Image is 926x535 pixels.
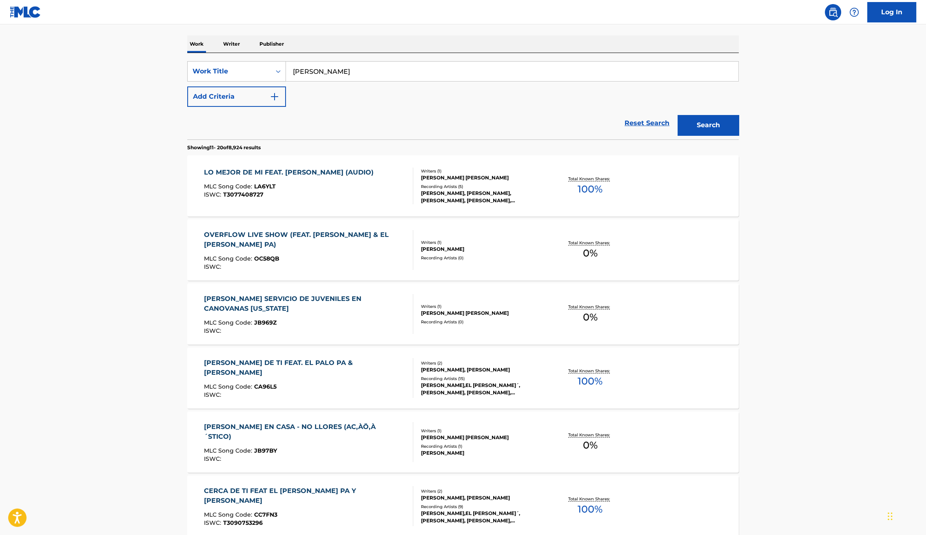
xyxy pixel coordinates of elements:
p: Total Known Shares: [568,496,612,502]
div: [PERSON_NAME] EN CASA - NO LLORES (AC‚ÀÖ‚À´STICO) [204,422,407,442]
div: Work Title [193,66,266,76]
span: JB97BY [254,447,277,454]
span: LA6YLT [254,183,276,190]
div: Help [846,4,862,20]
div: CERCA DE TI FEAT EL [PERSON_NAME] PA Y [PERSON_NAME] [204,486,407,506]
span: 100 % [578,374,603,389]
a: [PERSON_NAME] EN CASA - NO LLORES (AC‚ÀÖ‚À´STICO)MLC Song Code:JB97BYISWC:Writers (1)[PERSON_NAME... [187,411,739,473]
img: MLC Logo [10,6,41,18]
div: Writers ( 2 ) [421,360,544,366]
div: [PERSON_NAME],EL [PERSON_NAME]´, [PERSON_NAME], [PERSON_NAME], [PERSON_NAME], [PERSON_NAME] [421,510,544,524]
a: OVERFLOW LIVE SHOW (FEAT. [PERSON_NAME] & EL [PERSON_NAME] PA)MLC Song Code:OC58QBISWC:Writers (1... [187,219,739,281]
form: Search Form [187,61,739,139]
div: Writers ( 2 ) [421,488,544,494]
span: ISWC : [204,455,223,462]
p: Total Known Shares: [568,240,612,246]
span: MLC Song Code : [204,255,254,262]
div: [PERSON_NAME] DE TI FEAT. EL PALO PA & [PERSON_NAME] [204,358,407,378]
p: Showing 11 - 20 of 8,924 results [187,144,261,151]
div: [PERSON_NAME] SERVICIO DE JUVENILES EN CANOVANAS [US_STATE] [204,294,407,314]
div: Writers ( 1 ) [421,428,544,434]
span: MLC Song Code : [204,447,254,454]
img: 9d2ae6d4665cec9f34b9.svg [270,92,279,102]
p: Total Known Shares: [568,368,612,374]
span: T3077408727 [223,191,264,198]
div: Writers ( 1 ) [421,239,544,245]
div: [PERSON_NAME], [PERSON_NAME], [PERSON_NAME], [PERSON_NAME], [PERSON_NAME] [421,190,544,204]
div: Recording Artists ( 5 ) [421,183,544,190]
a: LO MEJOR DE MI FEAT. [PERSON_NAME] (AUDIO)MLC Song Code:LA6YLTISWC:T3077408727Writers (1)[PERSON_... [187,155,739,217]
img: help [849,7,859,17]
iframe: Chat Widget [885,496,926,535]
span: OC58QB [254,255,279,262]
button: Add Criteria [187,86,286,107]
span: 0 % [583,246,598,261]
div: Writers ( 1 ) [421,303,544,310]
div: [PERSON_NAME] [421,449,544,457]
a: Log In [867,2,916,22]
p: Writer [221,35,242,53]
span: MLC Song Code : [204,511,254,518]
a: Reset Search [620,114,673,132]
div: [PERSON_NAME] [PERSON_NAME] [421,174,544,181]
div: [PERSON_NAME],EL [PERSON_NAME]´,[PERSON_NAME], [PERSON_NAME], [PERSON_NAME], [PERSON_NAME],EL [PE... [421,382,544,396]
p: Total Known Shares: [568,432,612,438]
div: Recording Artists ( 9 ) [421,504,544,510]
div: OVERFLOW LIVE SHOW (FEAT. [PERSON_NAME] & EL [PERSON_NAME] PA) [204,230,407,250]
p: Total Known Shares: [568,176,612,182]
div: LO MEJOR DE MI FEAT. [PERSON_NAME] (AUDIO) [204,168,378,177]
a: [PERSON_NAME] SERVICIO DE JUVENILES EN CANOVANAS [US_STATE]MLC Song Code:JB969ZISWC:Writers (1)[P... [187,283,739,345]
span: 0 % [583,438,598,453]
span: MLC Song Code : [204,383,254,390]
span: ISWC : [204,519,223,526]
a: Public Search [825,4,841,20]
span: ISWC : [204,191,223,198]
a: [PERSON_NAME] DE TI FEAT. EL PALO PA & [PERSON_NAME]MLC Song Code:CA96L5ISWC:Writers (2)[PERSON_N... [187,347,739,409]
div: Drag [888,504,893,528]
p: Total Known Shares: [568,304,612,310]
span: ISWC : [204,327,223,334]
div: Recording Artists ( 0 ) [421,319,544,325]
div: [PERSON_NAME], [PERSON_NAME] [421,366,544,374]
span: MLC Song Code : [204,183,254,190]
span: 0 % [583,310,598,325]
div: Writers ( 1 ) [421,168,544,174]
div: [PERSON_NAME], [PERSON_NAME] [421,494,544,502]
span: ISWC : [204,263,223,270]
button: Search [678,115,739,135]
div: Recording Artists ( 15 ) [421,376,544,382]
span: ISWC : [204,391,223,398]
span: CC7FN3 [254,511,277,518]
img: search [828,7,838,17]
span: MLC Song Code : [204,319,254,326]
div: Recording Artists ( 1 ) [421,443,544,449]
div: [PERSON_NAME] [PERSON_NAME] [421,434,544,441]
span: T3090753296 [223,519,263,526]
span: JB969Z [254,319,277,326]
span: 100 % [578,502,603,517]
div: Recording Artists ( 0 ) [421,255,544,261]
span: CA96L5 [254,383,277,390]
div: [PERSON_NAME] [421,245,544,253]
span: 100 % [578,182,603,197]
p: Work [187,35,206,53]
div: [PERSON_NAME] [PERSON_NAME] [421,310,544,317]
p: Publisher [257,35,286,53]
